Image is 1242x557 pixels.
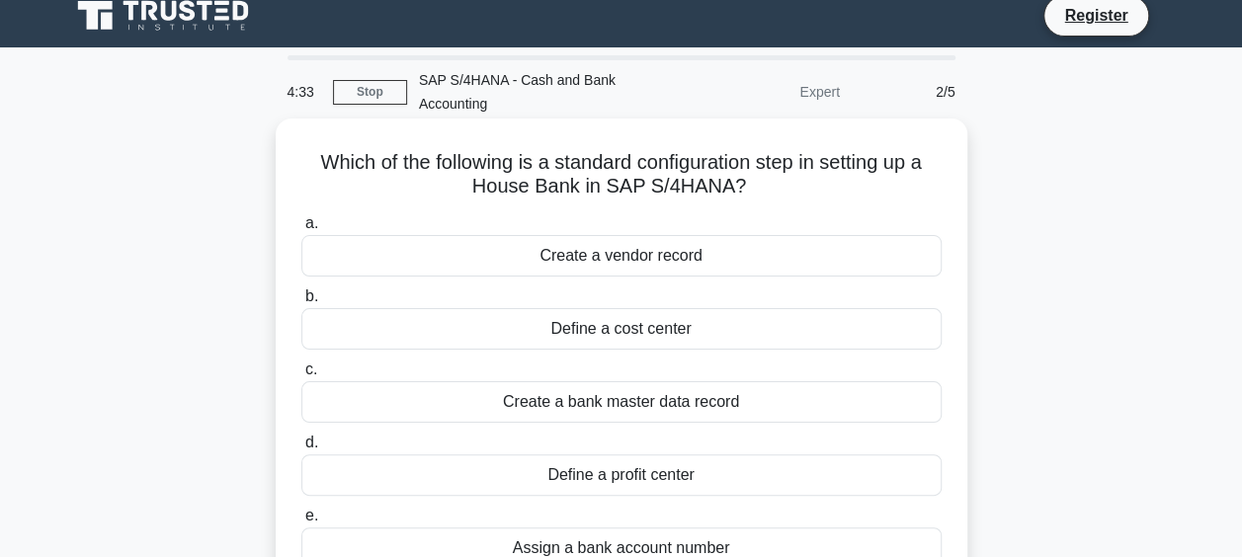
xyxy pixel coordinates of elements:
[305,214,318,231] span: a.
[679,72,852,112] div: Expert
[301,381,942,423] div: Create a bank master data record
[1052,3,1139,28] a: Register
[301,308,942,350] div: Define a cost center
[305,360,317,377] span: c.
[305,434,318,450] span: d.
[407,60,679,123] div: SAP S/4HANA - Cash and Bank Accounting
[333,80,407,105] a: Stop
[301,454,942,496] div: Define a profit center
[305,507,318,523] span: e.
[305,287,318,304] span: b.
[301,235,942,277] div: Create a vendor record
[852,72,967,112] div: 2/5
[299,150,944,199] h5: Which of the following is a standard configuration step in setting up a House Bank in SAP S/4HANA?
[276,72,333,112] div: 4:33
